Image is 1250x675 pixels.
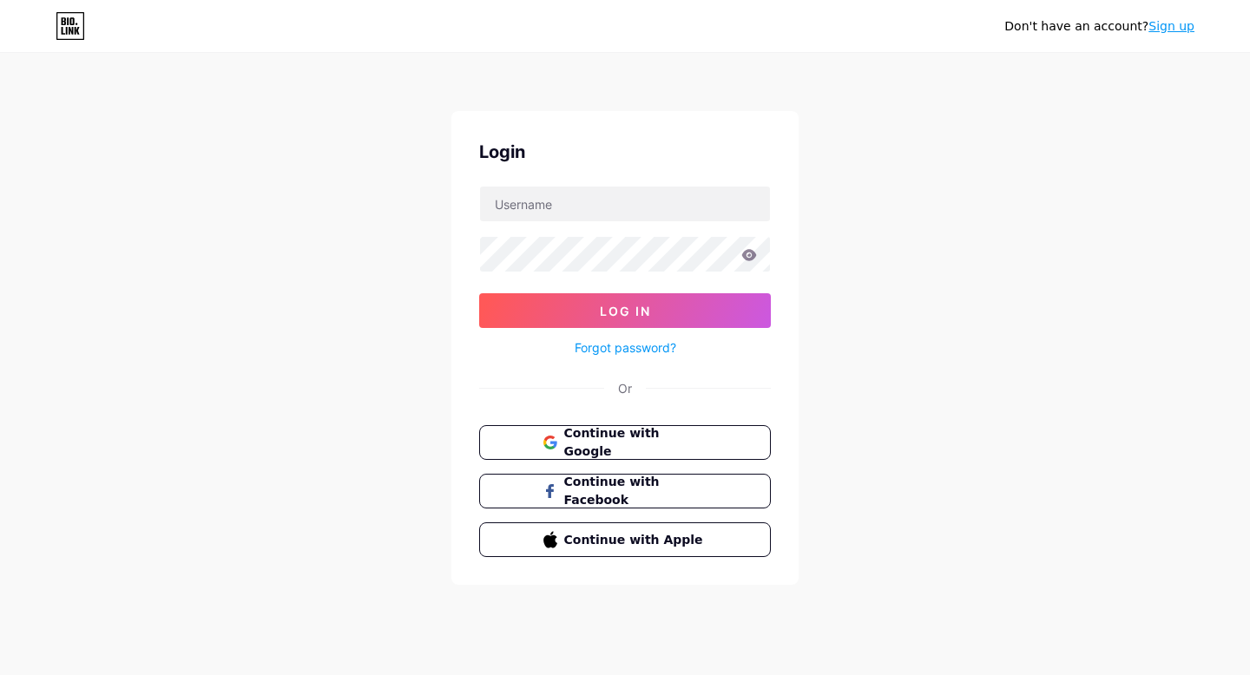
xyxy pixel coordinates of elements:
[480,187,770,221] input: Username
[479,474,771,508] button: Continue with Facebook
[564,531,707,549] span: Continue with Apple
[479,293,771,328] button: Log In
[1004,17,1194,36] div: Don't have an account?
[1148,19,1194,33] a: Sign up
[600,304,651,318] span: Log In
[564,424,707,461] span: Continue with Google
[575,338,676,357] a: Forgot password?
[479,139,771,165] div: Login
[618,379,632,397] div: Or
[479,522,771,557] button: Continue with Apple
[564,473,707,509] span: Continue with Facebook
[479,425,771,460] button: Continue with Google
